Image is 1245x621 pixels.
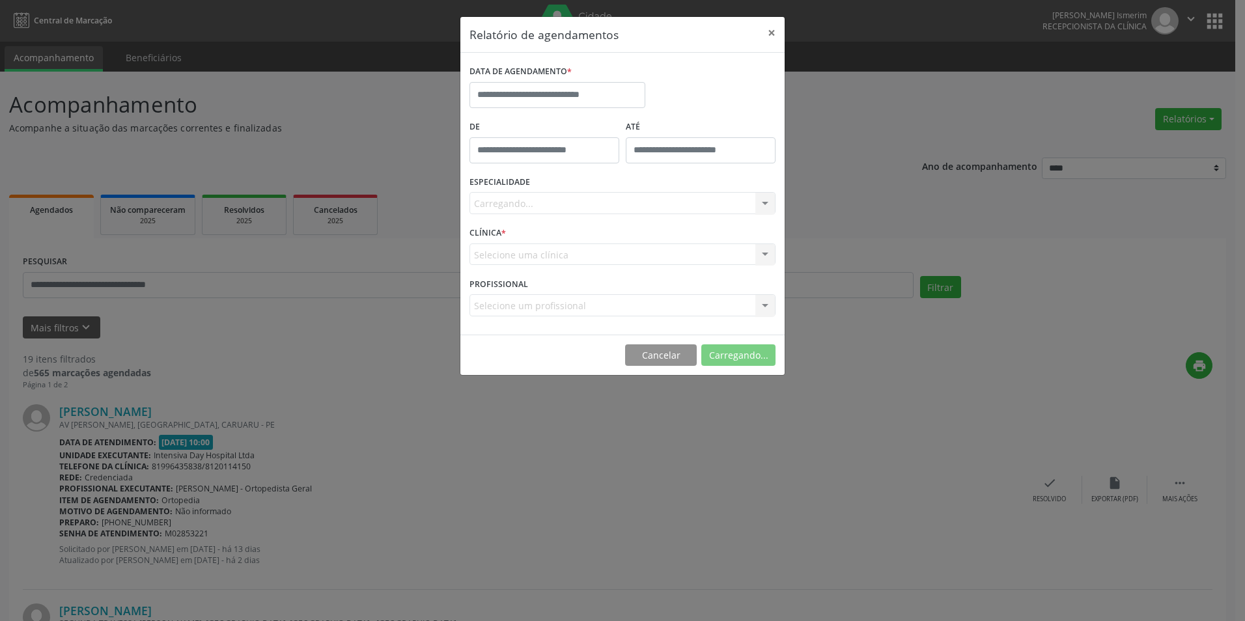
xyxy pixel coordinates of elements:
label: De [469,117,619,137]
label: CLÍNICA [469,223,506,243]
label: PROFISSIONAL [469,274,528,294]
label: ESPECIALIDADE [469,172,530,193]
label: ATÉ [626,117,776,137]
button: Cancelar [625,344,697,366]
label: DATA DE AGENDAMENTO [469,62,572,82]
button: Carregando... [701,344,776,366]
button: Close [759,17,785,49]
h5: Relatório de agendamentos [469,26,619,43]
